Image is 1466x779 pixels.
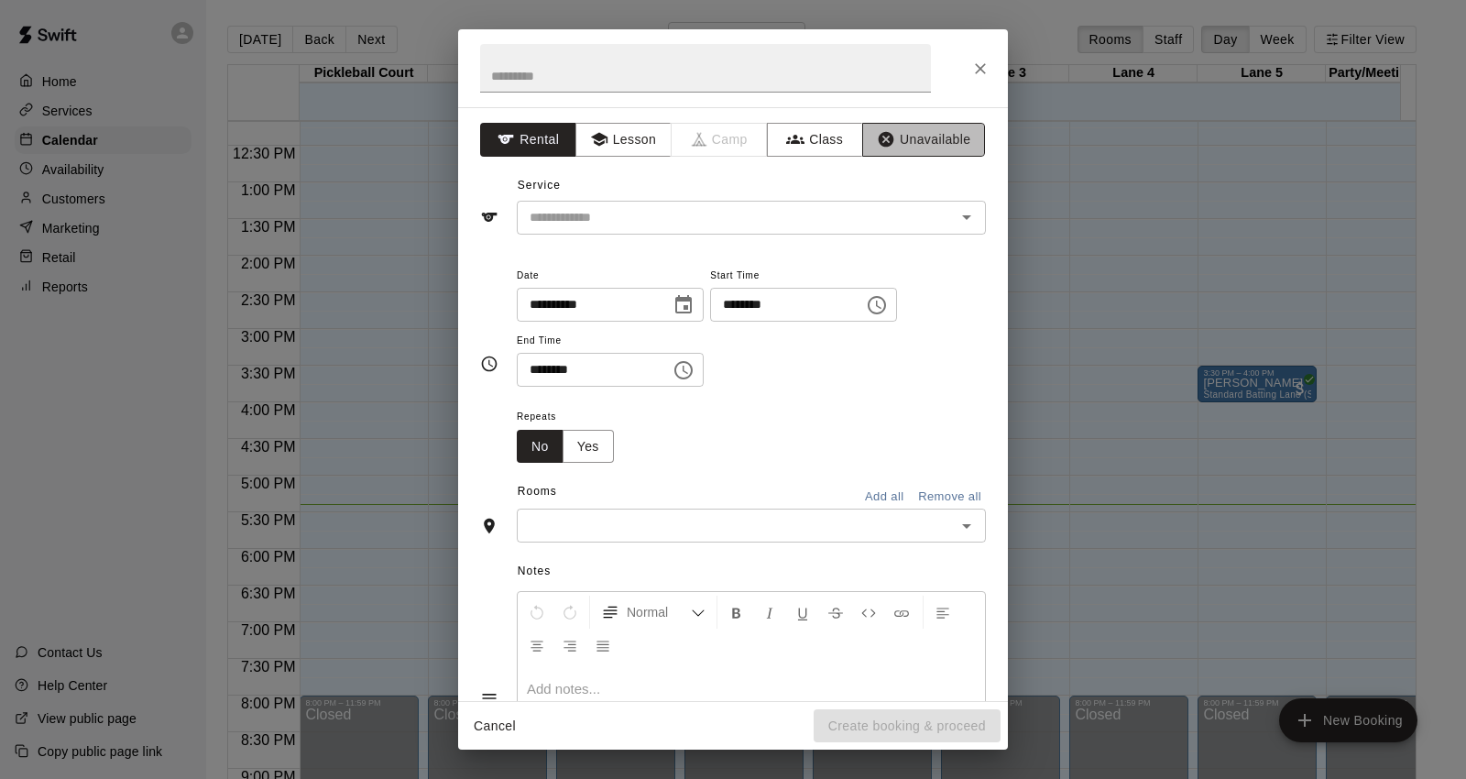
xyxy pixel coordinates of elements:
[518,179,561,192] span: Service
[853,596,884,629] button: Insert Code
[563,430,614,464] button: Yes
[914,483,986,511] button: Remove all
[480,123,576,157] button: Rental
[465,709,524,743] button: Cancel
[721,596,752,629] button: Format Bold
[672,123,768,157] span: Camps can only be created in the Services page
[767,123,863,157] button: Class
[710,264,897,289] span: Start Time
[480,355,498,373] svg: Timing
[820,596,851,629] button: Format Strikethrough
[480,517,498,535] svg: Rooms
[518,557,986,587] span: Notes
[627,603,691,621] span: Normal
[521,596,552,629] button: Undo
[517,430,614,464] div: outlined button group
[575,123,672,157] button: Lesson
[665,352,702,389] button: Choose time, selected time is 5:30 PM
[521,629,552,662] button: Center Align
[517,405,629,430] span: Repeats
[862,123,985,157] button: Unavailable
[665,287,702,324] button: Choose date, selected date is Oct 14, 2025
[964,52,997,85] button: Close
[954,204,979,230] button: Open
[554,596,585,629] button: Redo
[518,485,557,498] span: Rooms
[886,596,917,629] button: Insert Link
[754,596,785,629] button: Format Italics
[554,629,585,662] button: Right Align
[927,596,958,629] button: Left Align
[855,483,914,511] button: Add all
[480,689,498,708] svg: Notes
[859,287,895,324] button: Choose time, selected time is 5:00 PM
[480,208,498,226] svg: Service
[517,264,704,289] span: Date
[954,513,979,539] button: Open
[517,329,704,354] span: End Time
[594,596,713,629] button: Formatting Options
[517,430,563,464] button: No
[787,596,818,629] button: Format Underline
[587,629,618,662] button: Justify Align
